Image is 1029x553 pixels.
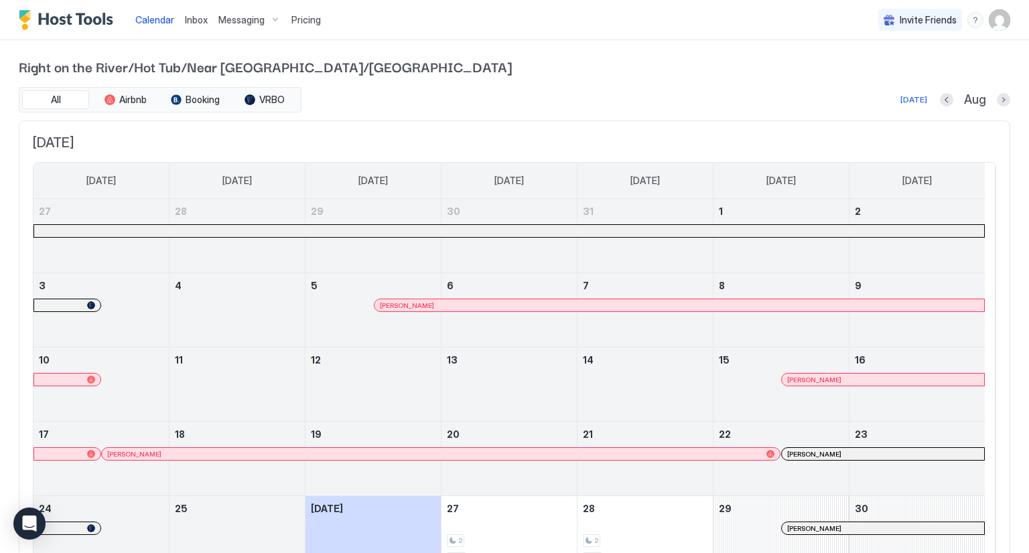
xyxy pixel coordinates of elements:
a: July 27, 2025 [33,199,169,224]
td: August 10, 2025 [33,347,169,422]
a: August 10, 2025 [33,347,169,372]
span: 30 [447,206,460,217]
span: 12 [311,354,321,366]
td: August 2, 2025 [849,199,985,273]
div: [PERSON_NAME] [787,376,979,384]
a: August 28, 2025 [577,496,713,521]
span: [PERSON_NAME] [380,301,434,310]
a: August 25, 2025 [169,496,305,521]
span: [PERSON_NAME] [107,450,161,459]
a: August 17, 2025 [33,422,169,447]
a: July 30, 2025 [441,199,577,224]
span: 23 [855,428,868,440]
span: [PERSON_NAME] [787,450,841,459]
button: Booking [161,90,228,109]
a: July 29, 2025 [305,199,441,224]
td: August 16, 2025 [849,347,985,422]
td: August 9, 2025 [849,273,985,347]
span: Right on the River/Hot Tub/Near [GEOGRAPHIC_DATA]/[GEOGRAPHIC_DATA] [19,56,1010,76]
td: August 20, 2025 [441,422,577,496]
button: Previous month [940,93,953,106]
div: [PERSON_NAME] [787,524,979,533]
span: [DATE] [33,135,996,151]
a: Inbox [185,13,208,27]
span: 19 [311,428,322,440]
a: August 4, 2025 [169,273,305,298]
span: 4 [175,280,182,291]
td: August 17, 2025 [33,422,169,496]
td: August 3, 2025 [33,273,169,347]
td: August 7, 2025 [577,273,713,347]
a: August 11, 2025 [169,347,305,372]
span: 22 [719,428,731,440]
td: July 31, 2025 [577,199,713,273]
a: August 2, 2025 [849,199,985,224]
span: 17 [39,428,49,440]
span: 5 [311,280,318,291]
a: August 15, 2025 [713,347,849,372]
div: [DATE] [900,94,927,106]
button: Next month [997,93,1010,106]
span: 7 [583,280,589,291]
div: [PERSON_NAME] [107,450,774,459]
a: August 27, 2025 [441,496,577,521]
a: August 19, 2025 [305,422,441,447]
a: Calendar [135,13,174,27]
span: [DATE] [222,175,252,187]
a: Host Tools Logo [19,10,119,30]
td: August 18, 2025 [169,422,305,496]
a: Wednesday [481,163,537,199]
span: 24 [39,503,52,514]
td: August 6, 2025 [441,273,577,347]
td: August 21, 2025 [577,422,713,496]
a: Thursday [617,163,673,199]
span: Pricing [291,14,321,26]
a: August 7, 2025 [577,273,713,298]
span: 25 [175,503,188,514]
span: 20 [447,428,460,440]
a: August 3, 2025 [33,273,169,298]
a: Saturday [889,163,945,199]
span: [DATE] [494,175,524,187]
span: 2 [855,206,861,217]
span: Booking [186,94,220,106]
a: August 13, 2025 [441,347,577,372]
td: August 5, 2025 [305,273,441,347]
span: 13 [447,354,458,366]
a: Tuesday [345,163,401,199]
td: July 28, 2025 [169,199,305,273]
span: 31 [583,206,594,217]
a: August 26, 2025 [305,496,441,521]
span: 6 [447,280,454,291]
div: tab-group [19,87,301,112]
a: August 1, 2025 [713,199,849,224]
span: 14 [583,354,594,366]
a: August 23, 2025 [849,422,985,447]
span: 2 [594,536,598,545]
a: August 9, 2025 [849,273,985,298]
a: August 29, 2025 [713,496,849,521]
a: August 20, 2025 [441,422,577,447]
td: July 29, 2025 [305,199,441,273]
span: 27 [39,206,51,217]
a: July 28, 2025 [169,199,305,224]
div: User profile [989,9,1010,31]
a: July 31, 2025 [577,199,713,224]
span: [DATE] [902,175,932,187]
td: August 23, 2025 [849,422,985,496]
td: August 12, 2025 [305,347,441,422]
a: August 30, 2025 [849,496,985,521]
span: 10 [39,354,50,366]
a: Monday [209,163,265,199]
td: August 13, 2025 [441,347,577,422]
a: Friday [753,163,809,199]
span: 2 [458,536,462,545]
a: August 5, 2025 [305,273,441,298]
td: August 22, 2025 [713,422,849,496]
a: August 6, 2025 [441,273,577,298]
span: Airbnb [119,94,147,106]
div: [PERSON_NAME] [380,301,979,310]
button: All [22,90,89,109]
button: Airbnb [92,90,159,109]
